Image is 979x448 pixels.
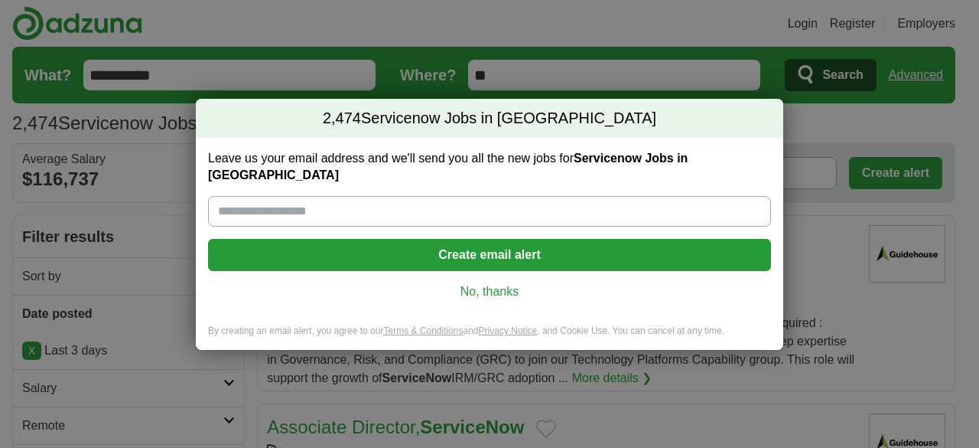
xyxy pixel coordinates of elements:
[196,325,783,350] div: By creating an email alert, you agree to our and , and Cookie Use. You can cancel at any time.
[208,150,771,184] label: Leave us your email address and we'll send you all the new jobs for
[323,108,361,129] span: 2,474
[383,325,463,336] a: Terms & Conditions
[479,325,538,336] a: Privacy Notice
[196,99,783,139] h2: Servicenow Jobs in [GEOGRAPHIC_DATA]
[220,283,759,300] a: No, thanks
[208,239,771,271] button: Create email alert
